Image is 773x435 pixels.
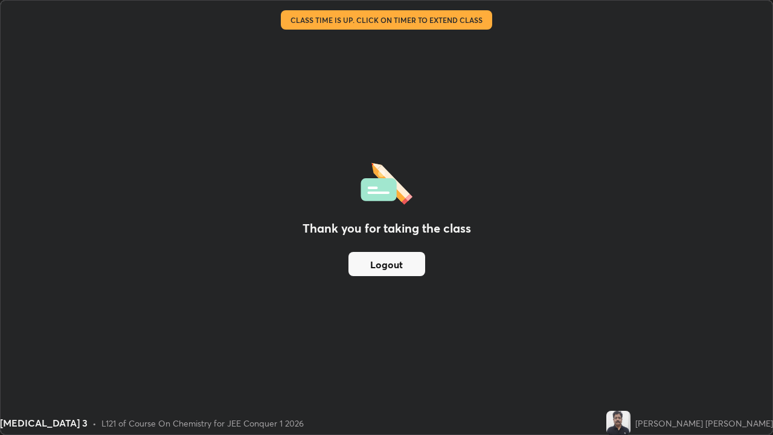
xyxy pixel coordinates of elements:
[101,417,304,430] div: L121 of Course On Chemistry for JEE Conquer 1 2026
[606,411,630,435] img: b65781c8e2534093a3cbb5d1d1b042d9.jpg
[361,159,412,205] img: offlineFeedback.1438e8b3.svg
[635,417,773,430] div: [PERSON_NAME] [PERSON_NAME]
[348,252,425,276] button: Logout
[92,417,97,430] div: •
[303,219,471,237] h2: Thank you for taking the class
